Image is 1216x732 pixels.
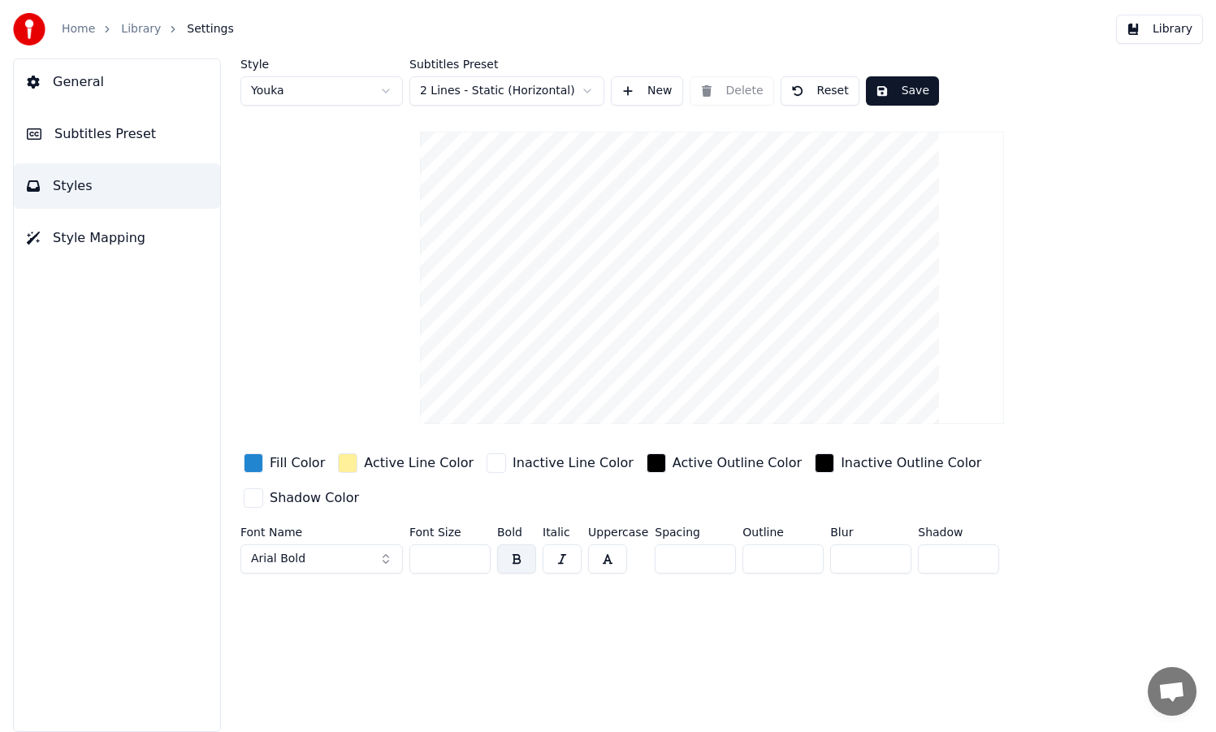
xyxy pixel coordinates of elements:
[62,21,234,37] nav: breadcrumb
[841,453,981,473] div: Inactive Outline Color
[13,13,45,45] img: youka
[742,526,824,538] label: Outline
[240,485,362,511] button: Shadow Color
[513,453,634,473] div: Inactive Line Color
[14,111,220,157] button: Subtitles Preset
[335,450,477,476] button: Active Line Color
[14,59,220,105] button: General
[240,58,403,70] label: Style
[270,453,325,473] div: Fill Color
[830,526,911,538] label: Blur
[611,76,683,106] button: New
[1116,15,1203,44] button: Library
[497,526,536,538] label: Bold
[409,526,491,538] label: Font Size
[655,526,736,538] label: Spacing
[240,526,403,538] label: Font Name
[866,76,939,106] button: Save
[918,526,999,538] label: Shadow
[1148,667,1197,716] div: Open de chat
[270,488,359,508] div: Shadow Color
[543,526,582,538] label: Italic
[53,176,93,196] span: Styles
[673,453,802,473] div: Active Outline Color
[14,215,220,261] button: Style Mapping
[643,450,805,476] button: Active Outline Color
[121,21,161,37] a: Library
[240,450,328,476] button: Fill Color
[409,58,604,70] label: Subtitles Preset
[187,21,233,37] span: Settings
[251,551,305,567] span: Arial Bold
[54,124,156,144] span: Subtitles Preset
[483,450,637,476] button: Inactive Line Color
[588,526,648,538] label: Uppercase
[53,228,145,248] span: Style Mapping
[53,72,104,92] span: General
[811,450,984,476] button: Inactive Outline Color
[364,453,474,473] div: Active Line Color
[14,163,220,209] button: Styles
[781,76,859,106] button: Reset
[62,21,95,37] a: Home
